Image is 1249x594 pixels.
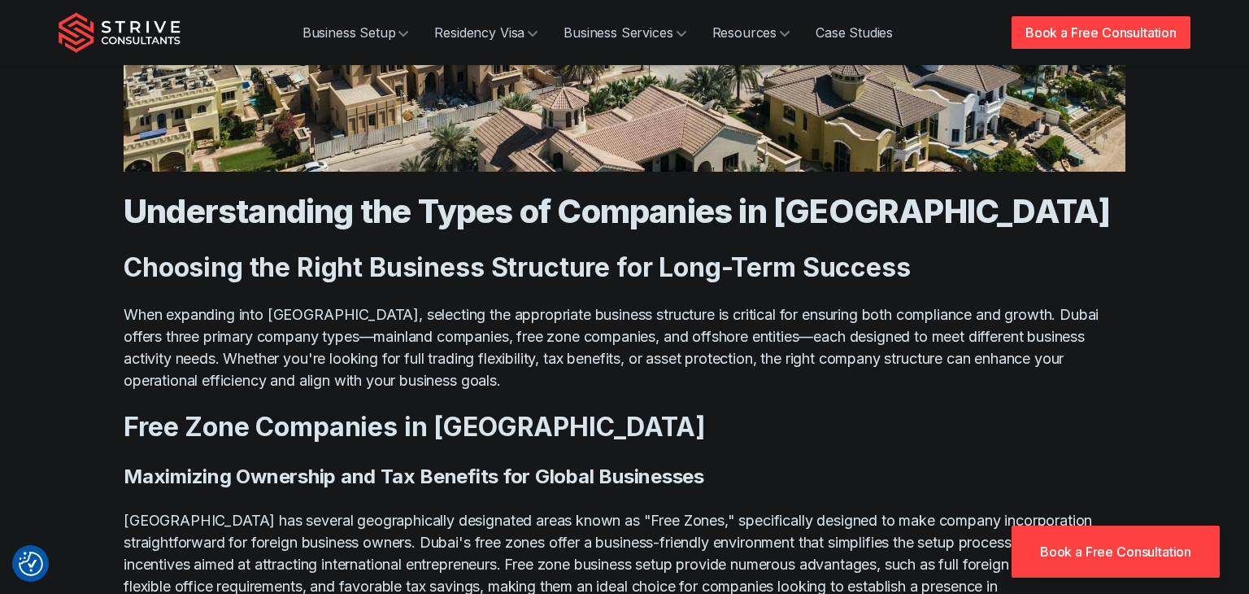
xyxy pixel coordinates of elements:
[19,552,43,576] button: Consent Preferences
[289,16,422,49] a: Business Setup
[124,251,1125,284] h3: Choosing the Right Business Structure for Long-Term Success
[59,12,181,53] img: Strive Consultants
[551,16,698,49] a: Business Services
[803,16,906,49] a: Case Studies
[19,552,43,576] img: Revisit consent button
[124,304,1125,391] p: When expanding into [GEOGRAPHIC_DATA], selecting the appropriate business structure is critical f...
[124,191,1125,232] h2: Understanding the Types of Companies in [GEOGRAPHIC_DATA]
[421,16,551,49] a: Residency Visa
[1012,526,1220,578] a: Book a Free Consultation
[124,463,1125,490] h4: Maximizing Ownership and Tax Benefits for Global Businesses
[124,411,1125,443] h3: Free Zone Companies in [GEOGRAPHIC_DATA]
[1012,16,1190,49] a: Book a Free Consultation
[699,16,803,49] a: Resources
